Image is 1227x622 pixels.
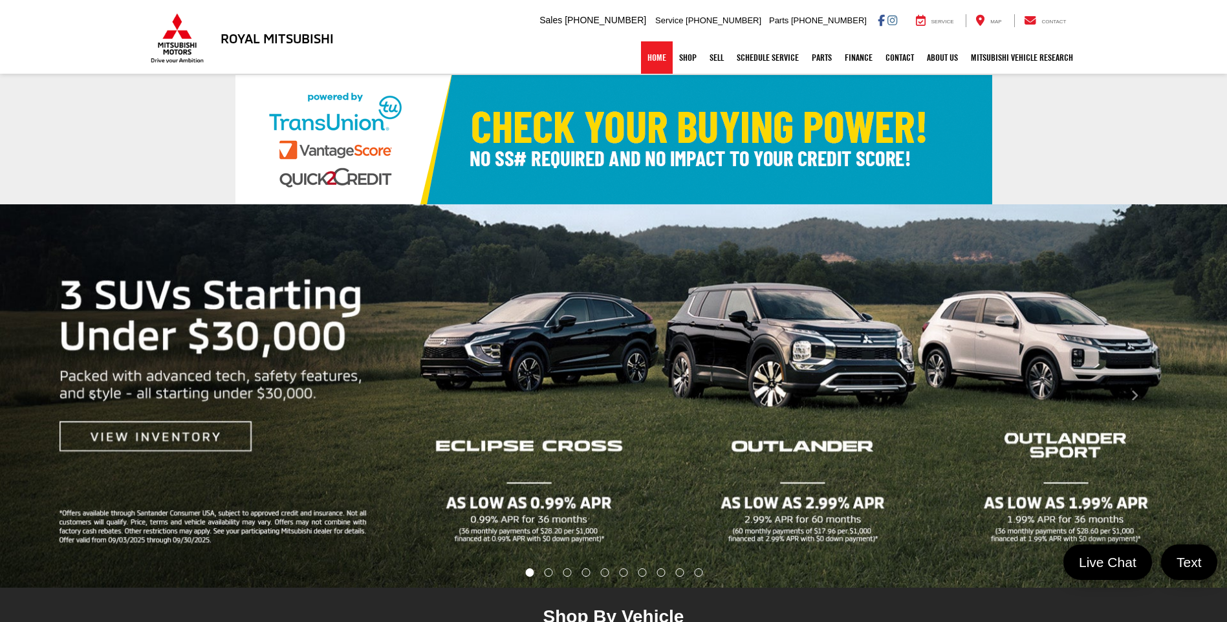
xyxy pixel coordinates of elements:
li: Go to slide number 9. [675,568,684,577]
li: Go to slide number 2. [545,568,553,577]
a: Facebook: Click to visit our Facebook page [878,15,885,25]
a: About Us [920,41,964,74]
button: Click to view next picture. [1043,230,1227,562]
img: Check Your Buying Power [235,75,992,204]
a: Parts: Opens in a new tab [805,41,838,74]
span: Contact [1041,19,1066,25]
a: Map [966,14,1011,27]
li: Go to slide number 6. [619,568,627,577]
a: Sell [703,41,730,74]
span: Service [655,16,683,25]
span: Live Chat [1072,553,1143,571]
a: Service [906,14,964,27]
span: [PHONE_NUMBER] [791,16,867,25]
a: Live Chat [1063,544,1152,580]
a: Mitsubishi Vehicle Research [964,41,1080,74]
span: Map [990,19,1001,25]
a: Finance [838,41,879,74]
span: Parts [769,16,788,25]
a: Text [1161,544,1217,580]
li: Go to slide number 4. [582,568,591,577]
h3: Royal Mitsubishi [221,31,334,45]
li: Go to slide number 3. [563,568,572,577]
span: Service [931,19,954,25]
a: Schedule Service: Opens in a new tab [730,41,805,74]
span: [PHONE_NUMBER] [686,16,761,25]
a: Contact [1014,14,1076,27]
li: Go to slide number 5. [601,568,609,577]
li: Go to slide number 1. [525,568,534,577]
li: Go to slide number 7. [638,568,646,577]
a: Shop [673,41,703,74]
li: Go to slide number 10. [694,568,702,577]
span: Text [1170,553,1208,571]
a: Instagram: Click to visit our Instagram page [887,15,897,25]
span: Sales [539,15,562,25]
img: Mitsubishi [148,13,206,63]
span: [PHONE_NUMBER] [565,15,646,25]
a: Contact [879,41,920,74]
a: Home [641,41,673,74]
li: Go to slide number 8. [657,568,665,577]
